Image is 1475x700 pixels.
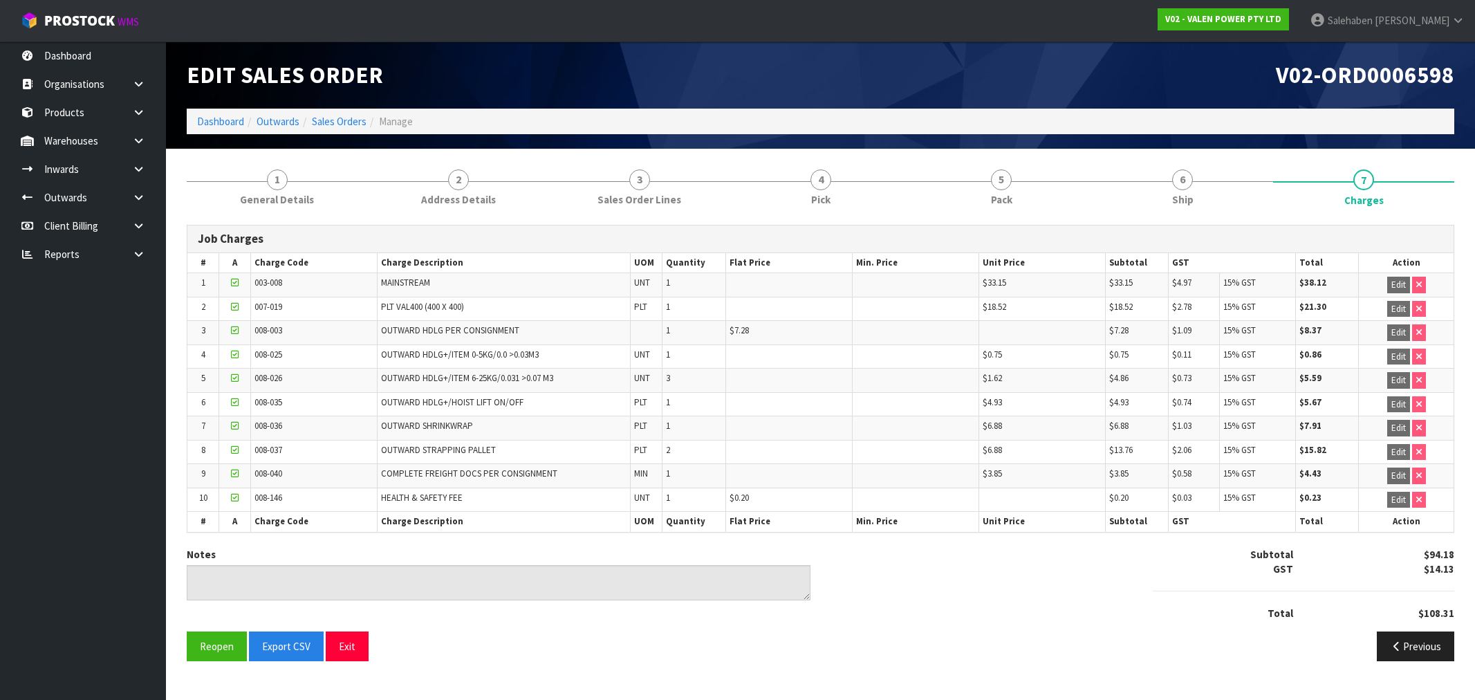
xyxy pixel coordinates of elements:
[1172,444,1191,456] span: $2.06
[1223,420,1256,432] span: 15% GST
[1299,349,1321,360] strong: $0.86
[1387,420,1410,436] button: Edit
[1377,632,1454,661] button: Previous
[983,444,1002,456] span: $6.88
[983,396,1002,408] span: $4.93
[634,349,650,360] span: UNT
[1268,607,1293,620] strong: Total
[1169,253,1295,273] th: GST
[1387,301,1410,317] button: Edit
[1223,444,1256,456] span: 15% GST
[381,349,539,360] span: OUTWARD HDLG+/ITEM 0-5KG/0.0 >0.03M3
[1223,301,1256,313] span: 15% GST
[187,440,219,464] td: 8
[725,253,852,273] th: Flat Price
[634,396,647,408] span: PLT
[666,444,670,456] span: 2
[240,192,314,207] span: General Details
[983,468,1002,479] span: $3.85
[1223,324,1256,336] span: 15% GST
[1165,13,1281,25] strong: V02 - VALEN POWER PTY LTD
[1158,8,1289,30] a: V02 - VALEN POWER PTY LTD
[1299,396,1321,408] strong: $5.67
[631,512,662,532] th: UOM
[254,444,282,456] span: 008-037
[1109,301,1133,313] span: $18.52
[187,512,219,532] th: #
[381,301,464,313] span: PLT VAL400 (400 X 400)
[254,396,282,408] span: 008-035
[187,632,247,661] button: Reopen
[1418,607,1454,620] strong: $108.31
[378,512,631,532] th: Charge Description
[326,632,369,661] button: Exit
[1109,492,1129,504] span: $0.20
[991,192,1012,207] span: Pack
[666,372,670,384] span: 3
[634,444,647,456] span: PLT
[187,297,219,321] td: 2
[983,301,1006,313] span: $18.52
[852,512,978,532] th: Min. Price
[634,492,650,504] span: UNT
[197,115,244,128] a: Dashboard
[811,192,831,207] span: Pick
[254,420,282,432] span: 008-036
[725,512,852,532] th: Flat Price
[666,468,670,479] span: 1
[381,277,430,288] span: MAINSTREAM
[1387,324,1410,341] button: Edit
[1359,253,1454,273] th: Action
[254,372,282,384] span: 008-026
[187,60,383,89] span: Edit Sales Order
[1344,193,1384,208] span: Charges
[1353,169,1374,190] span: 7
[254,468,282,479] span: 008-040
[1172,324,1191,336] span: $1.09
[187,253,219,273] th: #
[257,115,299,128] a: Outwards
[187,344,219,369] td: 4
[381,396,523,408] span: OUTWARD HDLG+/HOIST LIFT ON/OFF
[631,253,662,273] th: UOM
[666,324,670,336] span: 1
[1273,562,1293,575] strong: GST
[1299,420,1321,432] strong: $7.91
[219,253,251,273] th: A
[1109,372,1129,384] span: $4.86
[1299,324,1321,336] strong: $8.37
[978,512,1105,532] th: Unit Price
[1299,372,1321,384] strong: $5.59
[254,349,282,360] span: 008-025
[187,488,219,512] td: 10
[44,12,115,30] span: ProStock
[1295,253,1359,273] th: Total
[251,253,378,273] th: Charge Code
[187,321,219,345] td: 3
[1223,372,1256,384] span: 15% GST
[1359,512,1454,532] th: Action
[1375,14,1449,27] span: [PERSON_NAME]
[254,492,282,504] span: 008-146
[1109,396,1129,408] span: $4.93
[1172,492,1191,504] span: $0.03
[1424,562,1454,575] strong: $14.13
[1299,277,1326,288] strong: $38.12
[448,169,469,190] span: 2
[634,420,647,432] span: PLT
[187,273,219,297] td: 1
[597,192,681,207] span: Sales Order Lines
[666,396,670,408] span: 1
[254,277,282,288] span: 003-008
[251,512,378,532] th: Charge Code
[983,277,1006,288] span: $33.15
[312,115,367,128] a: Sales Orders
[1172,169,1193,190] span: 6
[983,420,1002,432] span: $6.88
[978,253,1105,273] th: Unit Price
[381,324,519,336] span: OUTWARD HDLG PER CONSIGNMENT
[187,416,219,441] td: 7
[1250,548,1293,561] strong: Subtotal
[1387,372,1410,389] button: Edit
[983,349,1002,360] span: $0.75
